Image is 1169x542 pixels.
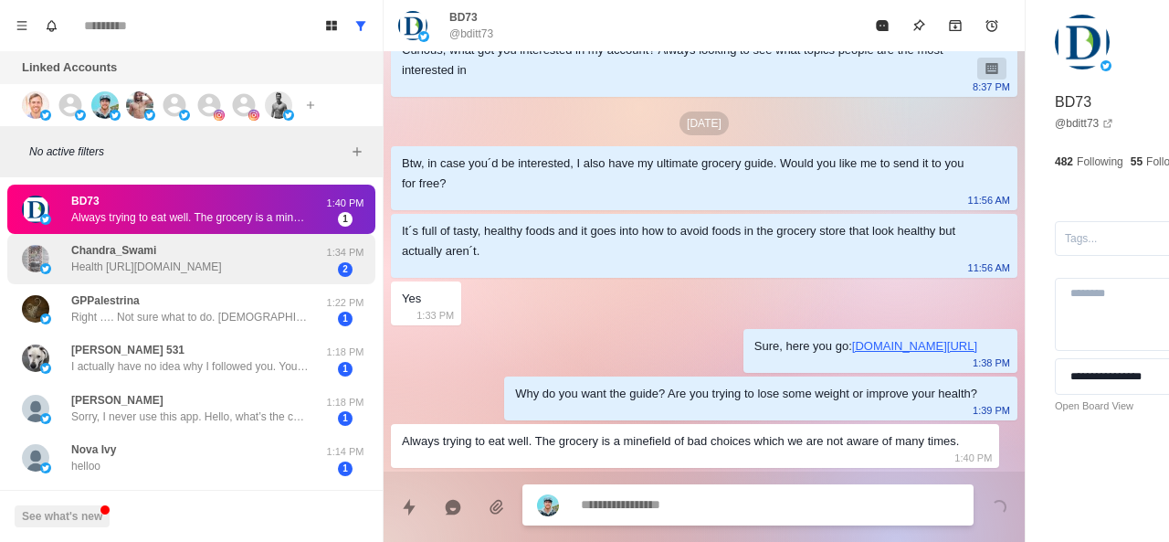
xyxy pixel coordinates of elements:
[75,110,86,121] img: picture
[22,345,49,372] img: picture
[973,77,1010,97] p: 8:37 PM
[40,214,51,225] img: picture
[435,489,471,526] button: Reply with AI
[338,212,353,227] span: 1
[322,444,368,460] p: 1:14 PM
[402,154,977,194] div: Btw, in case you´d be interested, I also have my ultimate grocery guide. Would you like me to sen...
[71,458,100,474] p: helloo
[15,505,110,527] button: See what's new
[91,91,119,119] img: picture
[283,110,294,121] img: picture
[449,26,493,42] p: @bditt73
[317,11,346,40] button: Board View
[679,112,729,135] p: [DATE]
[22,395,49,422] img: picture
[968,258,1010,278] p: 11:56 AM
[40,110,51,121] img: picture
[37,11,66,40] button: Notifications
[71,409,309,425] p: Sorry, I never use this app. Hello, what’s the cost on the discovery call? I’m slammed early this...
[1055,91,1091,113] p: BD73
[515,384,977,404] div: Why do you want the guide? Are you trying to lose some weight or improve your health?
[974,7,1010,44] button: Add reminder
[402,221,977,261] div: It´s full of tasty, healthy foods and it goes into how to avoid foods in the grocery store that l...
[416,305,454,325] p: 1:33 PM
[338,462,353,476] span: 1
[71,292,140,309] p: GPPalestrina
[537,494,559,516] img: picture
[214,110,225,121] img: picture
[40,314,51,324] img: picture
[71,392,163,409] p: [PERSON_NAME]
[40,413,51,424] img: picture
[1055,15,1110,69] img: picture
[300,94,321,116] button: Add account
[248,110,259,121] img: picture
[1055,154,1073,170] p: 482
[981,489,1017,526] button: Send message
[968,190,1010,210] p: 11:56 AM
[110,110,121,121] img: picture
[338,262,353,277] span: 2
[71,242,156,259] p: Chandra_Swami
[322,395,368,410] p: 1:18 PM
[71,209,309,226] p: Always trying to eat well. The grocery is a minefield of bad choices which we are not aware of ma...
[1055,115,1113,132] a: @bditt73
[973,400,1010,420] p: 1:39 PM
[852,339,977,353] a: [DOMAIN_NAME][URL]
[338,411,353,426] span: 1
[338,312,353,326] span: 1
[71,193,100,209] p: BD73
[1077,154,1123,170] p: Following
[144,110,155,121] img: picture
[346,11,375,40] button: Show all conversations
[402,431,959,452] div: Always trying to eat well. The grocery is a minefield of bad choices which we are not aware of ma...
[29,143,346,160] p: No active filters
[71,441,116,458] p: Nova Ivy
[22,91,49,119] img: picture
[7,11,37,40] button: Menu
[322,295,368,311] p: 1:22 PM
[179,110,190,121] img: picture
[864,7,900,44] button: Mark as read
[322,196,368,211] p: 1:40 PM
[22,196,49,223] img: picture
[937,7,974,44] button: Archive
[1131,154,1143,170] p: 55
[754,336,977,356] div: Sure, here you go:
[954,448,992,468] p: 1:40 PM
[418,31,429,42] img: picture
[973,353,1010,373] p: 1:38 PM
[398,11,427,40] img: picture
[22,58,117,77] p: Linked Accounts
[40,462,51,473] img: picture
[265,91,292,119] img: picture
[900,7,937,44] button: Pin
[22,245,49,272] img: picture
[391,489,427,526] button: Quick replies
[346,141,368,163] button: Add filters
[322,245,368,260] p: 1:34 PM
[40,363,51,374] img: picture
[71,342,184,358] p: [PERSON_NAME] 531
[40,263,51,274] img: picture
[449,9,478,26] p: BD73
[71,259,222,275] p: Health [URL][DOMAIN_NAME]
[22,444,49,472] img: picture
[71,309,309,325] p: Right …. Not sure what to do. [DEMOGRAPHIC_DATA] man 190 lbs 5’11”
[1055,399,1133,414] a: Open Board View
[338,362,353,377] span: 1
[126,91,153,119] img: picture
[479,489,515,526] button: Add media
[402,289,421,309] div: Yes
[22,295,49,323] img: picture
[1101,60,1111,71] img: picture
[71,358,309,375] p: I actually have no idea why I followed you. You must have said something that made me think you w...
[322,345,368,360] p: 1:18 PM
